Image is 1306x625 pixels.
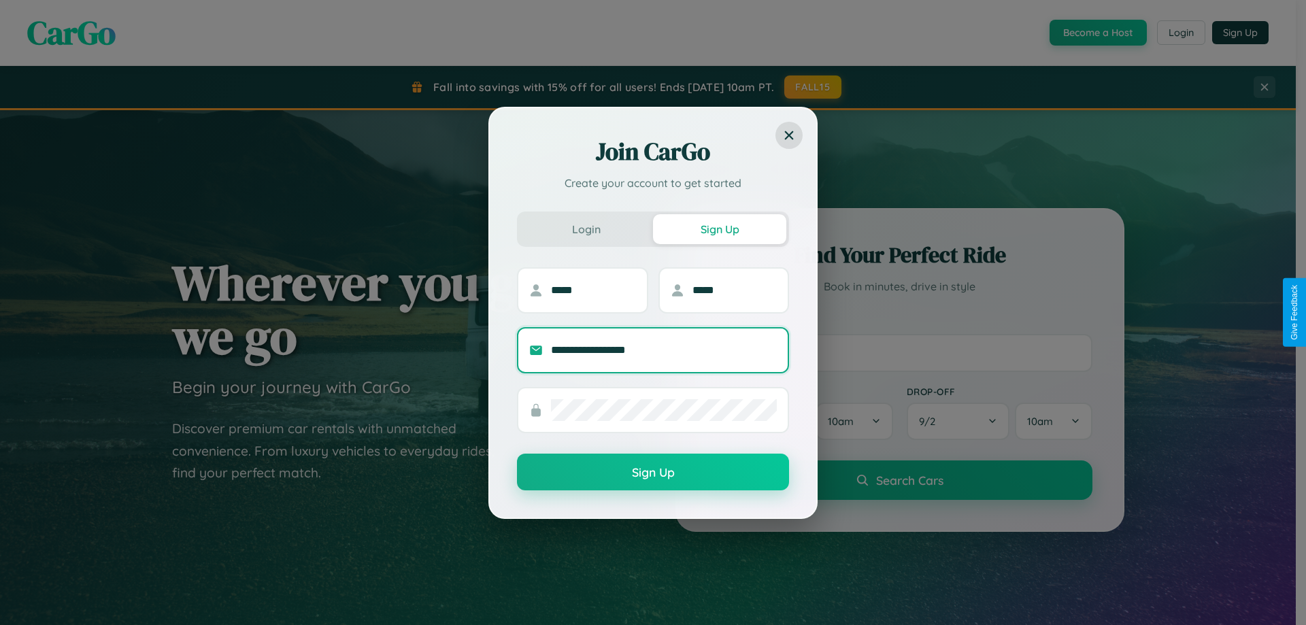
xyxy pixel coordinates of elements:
div: Give Feedback [1290,285,1299,340]
h2: Join CarGo [517,135,789,168]
button: Sign Up [517,454,789,490]
p: Create your account to get started [517,175,789,191]
button: Login [520,214,653,244]
button: Sign Up [653,214,786,244]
